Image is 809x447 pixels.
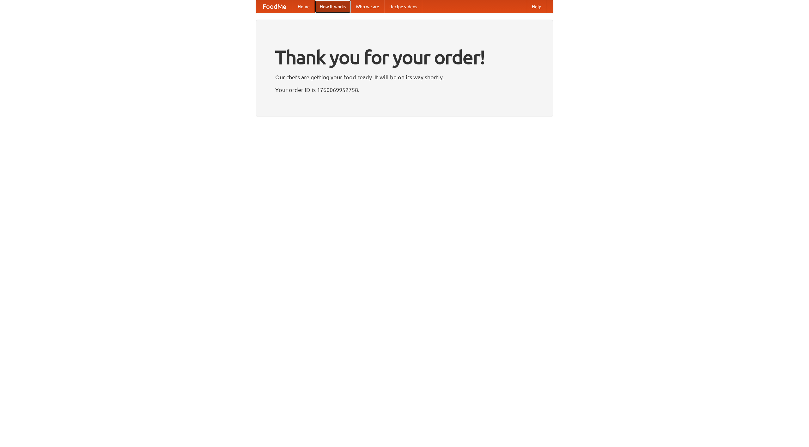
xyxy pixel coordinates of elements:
[293,0,315,13] a: Home
[275,42,534,72] h1: Thank you for your order!
[256,0,293,13] a: FoodMe
[275,85,534,94] p: Your order ID is 1760069952758.
[351,0,384,13] a: Who we are
[384,0,422,13] a: Recipe videos
[527,0,546,13] a: Help
[275,72,534,82] p: Our chefs are getting your food ready. It will be on its way shortly.
[315,0,351,13] a: How it works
